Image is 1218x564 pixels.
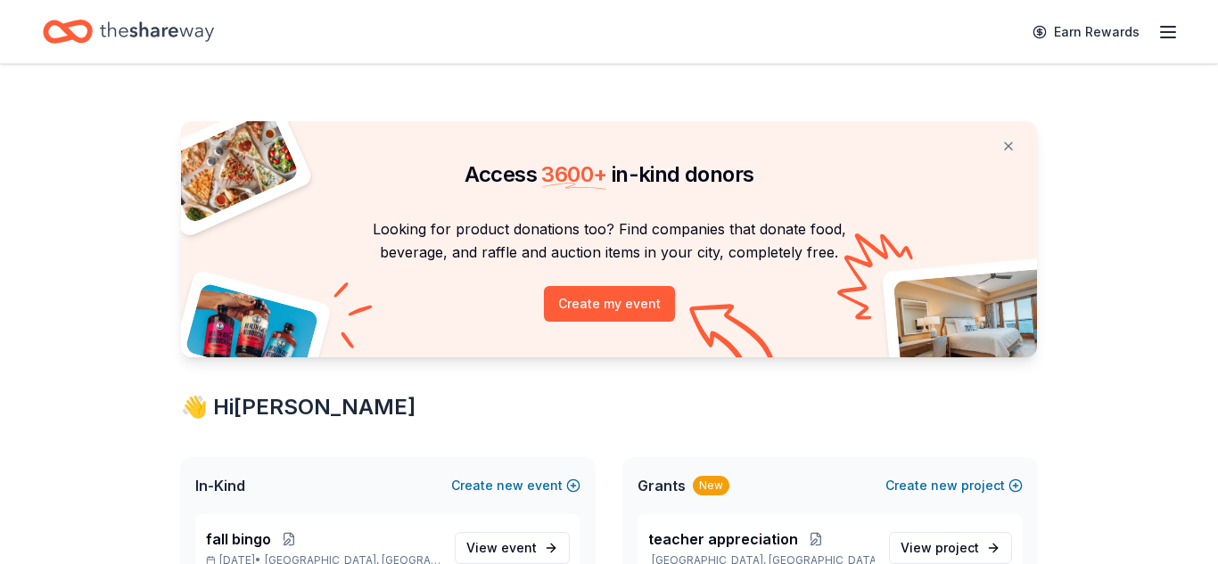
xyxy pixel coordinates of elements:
[901,537,979,559] span: View
[465,161,754,187] span: Access in-kind donors
[541,161,606,187] span: 3600 +
[466,537,537,559] span: View
[1022,16,1150,48] a: Earn Rewards
[451,475,580,496] button: Createnewevent
[497,475,523,496] span: new
[885,475,1023,496] button: Createnewproject
[931,475,958,496] span: new
[648,528,798,550] span: teacher appreciation
[544,286,675,322] button: Create my event
[206,528,271,550] span: fall bingo
[689,304,778,371] img: Curvy arrow
[202,217,1016,265] p: Looking for product donations too? Find companies that donate food, beverage, and raffle and auct...
[161,110,300,225] img: Pizza
[195,475,245,496] span: In-Kind
[501,540,537,555] span: event
[181,393,1037,421] div: 👋 Hi [PERSON_NAME]
[889,532,1012,564] a: View project
[935,540,979,555] span: project
[43,11,214,53] a: Home
[693,476,729,495] div: New
[638,475,686,496] span: Grants
[455,532,570,564] a: View event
